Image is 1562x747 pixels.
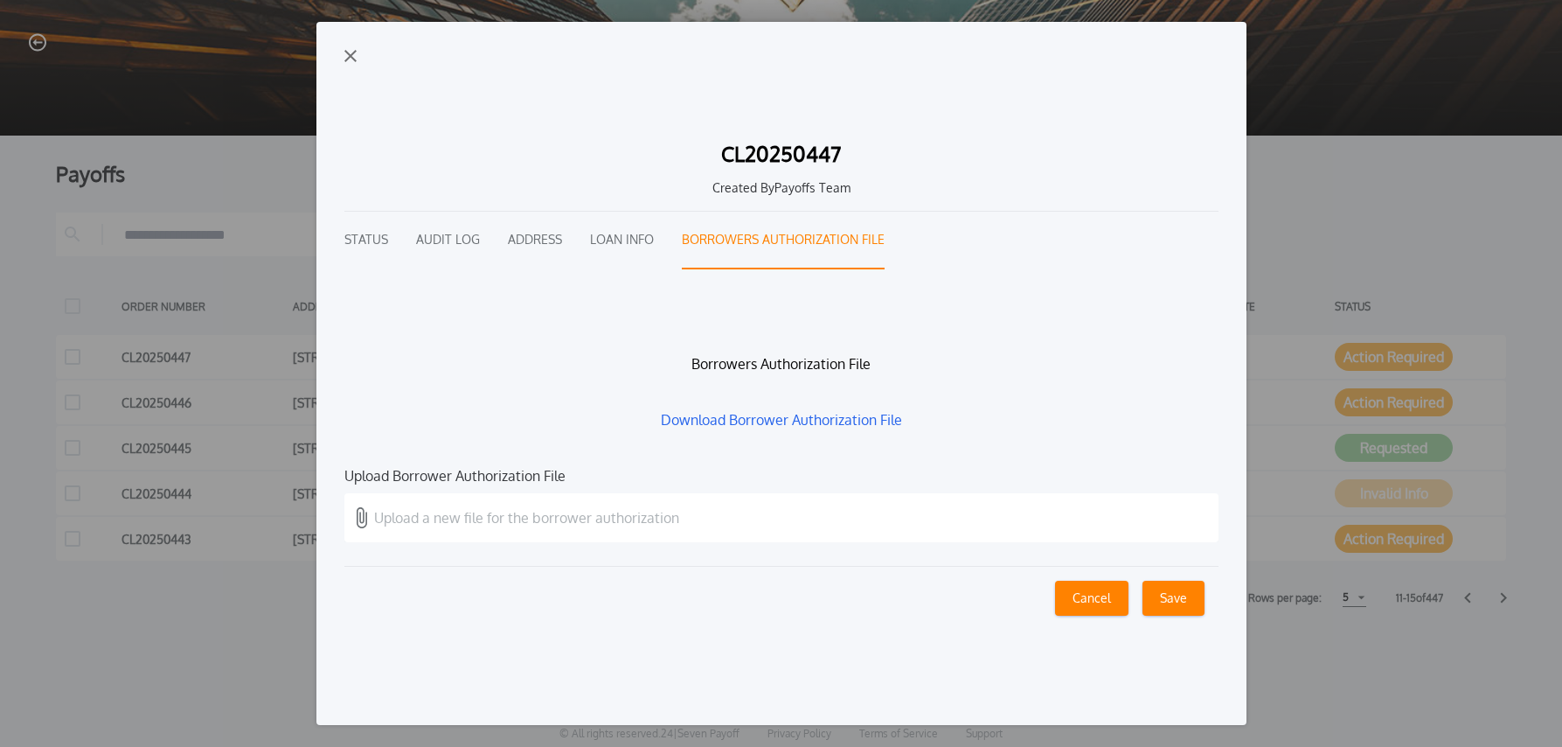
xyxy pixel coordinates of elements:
[721,143,841,164] h1: CL20250447
[682,212,885,269] button: Borrowers Authorization File
[416,212,480,269] button: Audit Log
[344,409,1218,430] a: Download Borrower Authorization File
[316,22,1246,725] button: exit-iconCL20250447Created ByPayoffs TeamStatusAudit LogAddressLoan InfoBorrowers Authorization F...
[1055,581,1128,616] button: Cancel
[374,507,679,528] p: Upload a new file for the borrower authorization
[344,465,566,479] label: Upload Borrower Authorization File
[344,212,388,269] button: Status
[1142,581,1204,616] button: Save
[358,178,1204,197] h1: Created By Payoffs Team
[344,353,1218,374] h1: Borrowers Authorization File
[590,212,654,269] button: Loan Info
[344,50,357,62] img: exit-icon
[508,212,562,269] button: Address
